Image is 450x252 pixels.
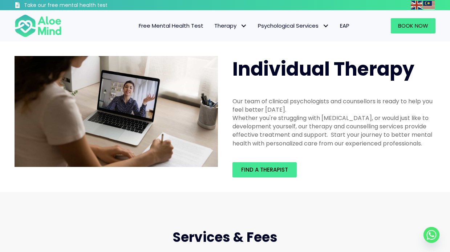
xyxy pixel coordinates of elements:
span: Free Mental Health Test [139,22,203,29]
a: English [411,1,423,9]
a: EAP [335,18,355,33]
span: Individual Therapy [232,56,414,82]
span: Find a therapist [241,166,288,173]
a: TherapyTherapy: submenu [209,18,252,33]
a: Whatsapp [423,227,439,243]
a: Psychological ServicesPsychological Services: submenu [252,18,335,33]
a: Take our free mental health test [15,2,146,10]
span: Psychological Services: submenu [320,21,331,31]
div: Whether you're struggling with [MEDICAL_DATA], or would just like to development yourself, our th... [232,114,436,148]
span: EAP [340,22,349,29]
a: Book Now [391,18,435,33]
a: Find a therapist [232,162,297,177]
span: Therapy [214,22,247,29]
span: Book Now [398,22,428,29]
a: Free Mental Health Test [133,18,209,33]
div: Our team of clinical psychologists and counsellors is ready to help you feel better [DATE]. [232,97,436,114]
img: Therapy online individual [15,56,218,167]
img: ms [423,1,435,9]
h3: Take our free mental health test [24,2,146,9]
nav: Menu [71,18,355,33]
span: Therapy: submenu [238,21,249,31]
span: Services & Fees [173,228,277,247]
a: Malay [423,1,435,9]
img: en [411,1,422,9]
img: Aloe mind Logo [15,14,62,38]
span: Psychological Services [258,22,329,29]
